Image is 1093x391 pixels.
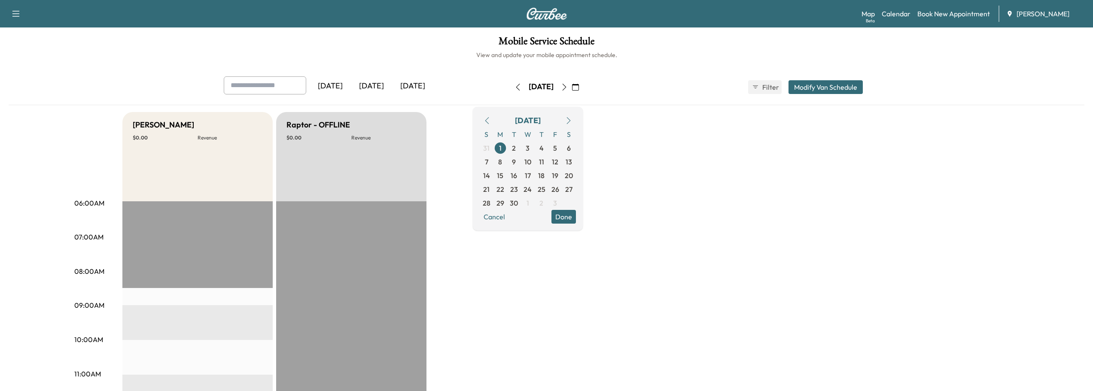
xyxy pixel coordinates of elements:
[286,119,350,131] h5: Raptor - OFFLINE
[483,184,490,194] span: 21
[748,80,782,94] button: Filter
[539,143,544,153] span: 4
[310,76,351,96] div: [DATE]
[527,198,529,208] span: 1
[198,134,262,141] p: Revenue
[74,198,104,208] p: 06:00AM
[286,134,351,141] p: $ 0.00
[74,369,101,379] p: 11:00AM
[917,9,990,19] a: Book New Appointment
[497,170,503,181] span: 15
[565,184,572,194] span: 27
[762,82,778,92] span: Filter
[480,210,509,224] button: Cancel
[510,184,518,194] span: 23
[553,198,557,208] span: 3
[498,157,502,167] span: 8
[524,184,532,194] span: 24
[9,36,1084,51] h1: Mobile Service Schedule
[789,80,863,94] button: Modify Van Schedule
[538,184,545,194] span: 25
[562,127,576,141] span: S
[483,170,490,181] span: 14
[511,170,517,181] span: 16
[480,127,493,141] span: S
[529,82,554,92] div: [DATE]
[512,157,516,167] span: 9
[515,115,541,127] div: [DATE]
[510,198,518,208] span: 30
[496,184,504,194] span: 22
[351,76,392,96] div: [DATE]
[551,210,576,224] button: Done
[9,51,1084,59] h6: View and update your mobile appointment schedule.
[553,143,557,153] span: 5
[538,170,545,181] span: 18
[552,157,558,167] span: 12
[74,334,103,345] p: 10:00AM
[567,143,571,153] span: 6
[882,9,910,19] a: Calendar
[133,119,194,131] h5: [PERSON_NAME]
[483,198,490,208] span: 28
[548,127,562,141] span: F
[351,134,416,141] p: Revenue
[525,170,531,181] span: 17
[499,143,502,153] span: 1
[392,76,433,96] div: [DATE]
[74,266,104,276] p: 08:00AM
[552,170,558,181] span: 19
[483,143,490,153] span: 31
[535,127,548,141] span: T
[493,127,507,141] span: M
[524,157,531,167] span: 10
[74,232,104,242] p: 07:00AM
[862,9,875,19] a: MapBeta
[566,157,572,167] span: 13
[1017,9,1069,19] span: [PERSON_NAME]
[526,143,530,153] span: 3
[866,18,875,24] div: Beta
[133,134,198,141] p: $ 0.00
[496,198,504,208] span: 29
[551,184,559,194] span: 26
[539,157,544,167] span: 11
[74,300,104,310] p: 09:00AM
[521,127,535,141] span: W
[565,170,573,181] span: 20
[485,157,488,167] span: 7
[507,127,521,141] span: T
[539,198,543,208] span: 2
[526,8,567,20] img: Curbee Logo
[512,143,516,153] span: 2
